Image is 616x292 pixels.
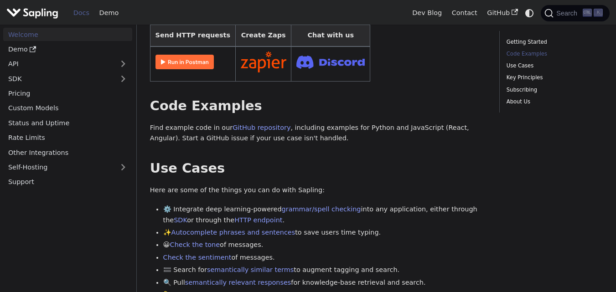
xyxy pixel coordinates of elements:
[541,5,609,21] button: Search (Ctrl+K)
[155,55,214,69] img: Run in Postman
[3,175,132,189] a: Support
[163,254,232,261] a: Check the sentiment
[282,205,361,213] a: grammar/spell checking
[296,53,365,72] img: Join Discord
[6,6,58,20] img: Sapling.ai
[94,6,124,20] a: Demo
[163,227,487,238] li: ✨ to save users time typing.
[170,241,220,248] a: Check the tone
[507,50,600,58] a: Code Examples
[3,87,132,100] a: Pricing
[507,61,600,70] a: Use Cases
[150,185,487,196] p: Here are some of the things you can do with Sapling:
[241,51,286,72] img: Connect in Zapier
[150,98,487,114] h2: Code Examples
[235,25,291,46] th: Create Zaps
[207,266,294,273] a: semantically similar terms
[3,161,132,174] a: Self-Hosting
[523,6,536,20] button: Switch between dark and light mode (currently system mode)
[3,57,114,71] a: API
[150,25,235,46] th: Send HTTP requests
[507,86,600,94] a: Subscribing
[507,97,600,106] a: About Us
[3,146,132,159] a: Other Integrations
[68,6,94,20] a: Docs
[507,38,600,46] a: Getting Started
[554,10,583,17] span: Search
[174,216,187,224] a: SDK
[3,131,132,144] a: Rate Limits
[114,72,132,85] button: Expand sidebar category 'SDK'
[3,43,132,56] a: Demo
[3,102,132,115] a: Custom Models
[171,229,295,236] a: Autocomplete phrases and sentences
[6,6,62,20] a: Sapling.ai
[291,25,370,46] th: Chat with us
[163,265,487,276] li: 🟰 Search for to augment tagging and search.
[150,160,487,177] h2: Use Cases
[3,72,114,85] a: SDK
[163,204,487,226] li: ⚙️ Integrate deep learning-powered into any application, either through the or through the .
[163,240,487,251] li: 😀 of messages.
[185,279,291,286] a: semantically relevant responses
[507,73,600,82] a: Key Principles
[150,123,487,144] p: Find example code in our , including examples for Python and JavaScript (React, Angular). Start a...
[163,252,487,263] li: of messages.
[114,57,132,71] button: Expand sidebar category 'API'
[594,9,603,17] kbd: K
[3,28,132,41] a: Welcome
[447,6,482,20] a: Contact
[482,6,523,20] a: GitHub
[233,124,290,131] a: GitHub repository
[234,216,282,224] a: HTTP endpoint
[163,277,487,288] li: 🔍 Pull for knowledge-base retrieval and search.
[407,6,446,20] a: Dev Blog
[3,116,132,129] a: Status and Uptime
